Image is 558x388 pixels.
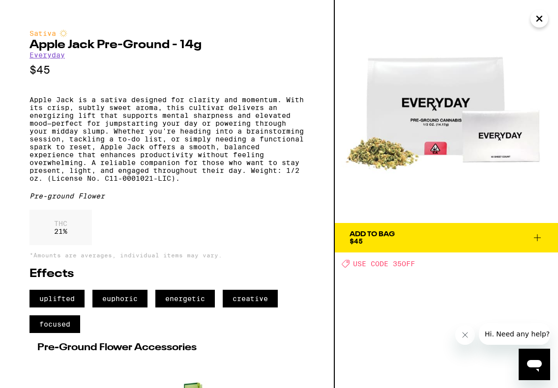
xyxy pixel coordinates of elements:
[530,10,548,28] button: Close
[29,192,304,200] div: Pre-ground Flower
[155,290,215,307] span: energetic
[29,252,304,258] p: *Amounts are averages, individual items may vary.
[353,260,415,268] span: USE CODE 35OFF
[519,349,550,380] iframe: Button to launch messaging window
[29,39,304,51] h2: Apple Jack Pre-Ground - 14g
[350,231,395,238] div: Add To Bag
[455,325,475,345] iframe: Close message
[29,51,65,59] a: Everyday
[29,96,304,182] p: Apple Jack is a sativa designed for clarity and momentum. With its crisp, subtly sweet aroma, thi...
[29,64,304,76] p: $45
[29,315,80,333] span: focused
[92,290,147,307] span: euphoric
[29,29,304,37] div: Sativa
[223,290,278,307] span: creative
[335,223,558,252] button: Add To Bag$45
[37,343,296,353] h2: Pre-Ground Flower Accessories
[59,29,67,37] img: sativaColor.svg
[479,323,550,345] iframe: Message from company
[29,290,85,307] span: uplifted
[29,210,92,245] div: 21 %
[54,220,67,227] p: THC
[29,268,304,280] h2: Effects
[350,237,363,245] span: $45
